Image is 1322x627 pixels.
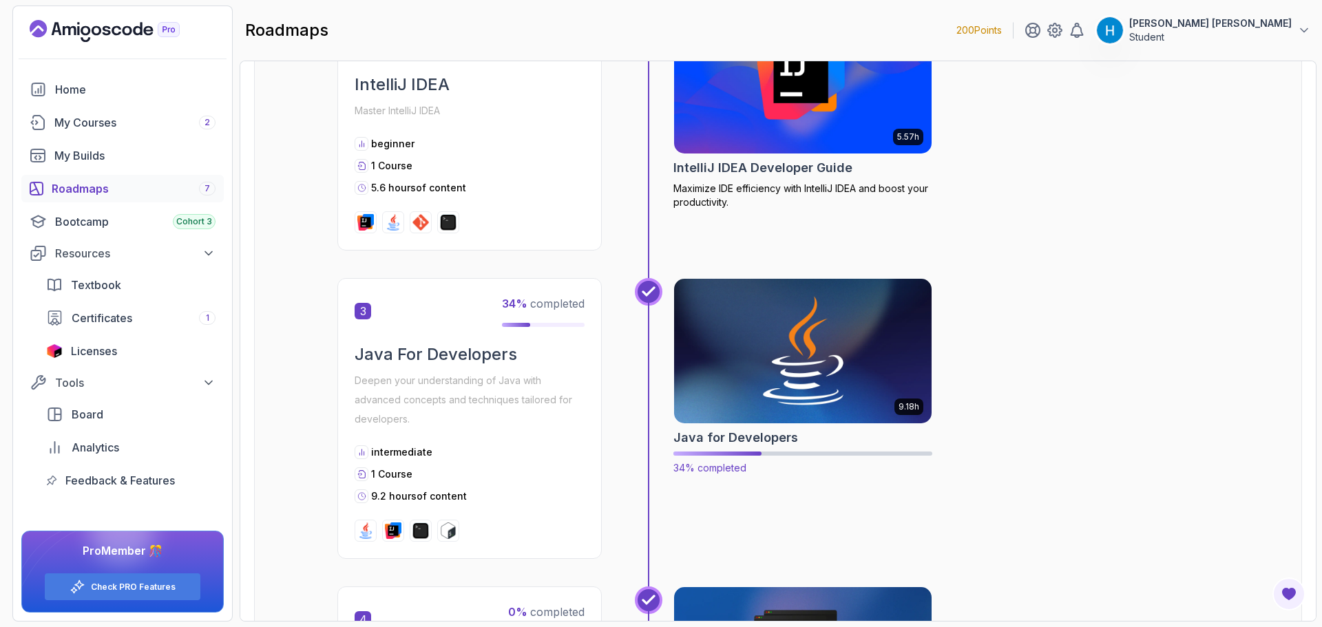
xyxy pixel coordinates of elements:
[176,216,212,227] span: Cohort 3
[38,271,224,299] a: textbook
[21,370,224,395] button: Tools
[673,428,798,447] h2: Java for Developers
[897,131,919,142] p: 5.57h
[371,489,467,503] p: 9.2 hours of content
[91,582,176,593] a: Check PRO Features
[21,208,224,235] a: bootcamp
[673,182,932,209] p: Maximize IDE efficiency with IntelliJ IDEA and boost your productivity.
[21,241,224,266] button: Resources
[38,337,224,365] a: licenses
[21,109,224,136] a: courses
[674,9,932,153] img: IntelliJ IDEA Developer Guide card
[385,214,401,231] img: java logo
[38,467,224,494] a: feedback
[21,142,224,169] a: builds
[206,312,209,323] span: 1
[55,374,216,391] div: Tools
[1272,577,1305,610] button: Open Feedback Button
[899,401,919,412] p: 9.18h
[54,147,216,164] div: My Builds
[54,114,216,131] div: My Courses
[412,522,429,539] img: terminal logo
[440,214,457,231] img: terminal logo
[673,158,852,178] h2: IntelliJ IDEA Developer Guide
[502,297,527,310] span: 34 %
[508,605,527,619] span: 0 %
[71,277,121,293] span: Textbook
[502,297,585,310] span: completed
[673,8,932,209] a: IntelliJ IDEA Developer Guide card5.57hIntelliJ IDEA Developer GuideMaximize IDE efficiency with ...
[440,522,457,539] img: bash logo
[55,245,216,262] div: Resources
[355,371,585,429] p: Deepen your understanding of Java with advanced concepts and techniques tailored for developers.
[412,214,429,231] img: git logo
[673,278,932,475] a: Java for Developers card9.18hJava for Developers34% completed
[245,19,328,41] h2: roadmaps
[21,76,224,103] a: home
[204,117,210,128] span: 2
[65,472,175,489] span: Feedback & Features
[357,522,374,539] img: java logo
[1129,17,1292,30] p: [PERSON_NAME] [PERSON_NAME]
[71,343,117,359] span: Licenses
[371,137,415,151] p: beginner
[673,462,746,474] span: 34% completed
[44,573,201,601] button: Check PRO Features
[46,344,63,358] img: jetbrains icon
[371,181,466,195] p: 5.6 hours of content
[371,160,412,171] span: 1 Course
[52,180,216,197] div: Roadmaps
[72,406,103,423] span: Board
[508,605,585,619] span: completed
[1096,17,1311,44] button: user profile image[PERSON_NAME] [PERSON_NAME]Student
[21,175,224,202] a: roadmaps
[55,213,216,230] div: Bootcamp
[371,468,412,480] span: 1 Course
[355,343,585,365] h2: Java For Developers
[371,445,432,459] p: intermediate
[55,81,216,98] div: Home
[38,434,224,461] a: analytics
[357,214,374,231] img: intellij logo
[956,23,1002,37] p: 200 Points
[204,183,210,194] span: 7
[1097,17,1123,43] img: user profile image
[355,101,585,120] p: Master IntelliJ IDEA
[38,401,224,428] a: board
[72,439,119,456] span: Analytics
[72,310,132,326] span: Certificates
[38,304,224,332] a: certificates
[355,74,585,96] h2: IntelliJ IDEA
[385,522,401,539] img: intellij logo
[1129,30,1292,44] p: Student
[668,275,938,427] img: Java for Developers card
[30,20,211,42] a: Landing page
[355,303,371,319] span: 3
